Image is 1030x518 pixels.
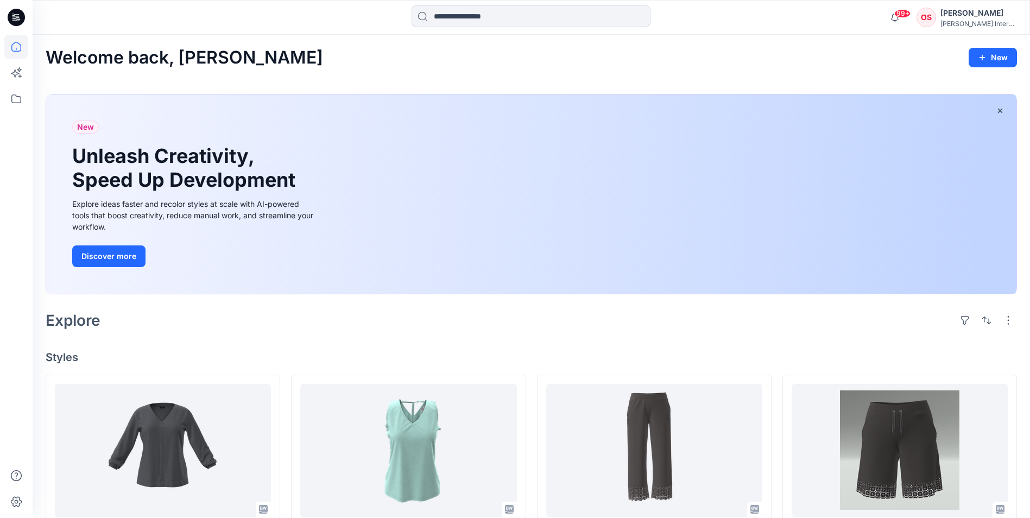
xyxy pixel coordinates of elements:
[46,351,1017,364] h4: Styles
[969,48,1017,67] button: New
[72,198,317,232] div: Explore ideas faster and recolor styles at scale with AI-powered tools that boost creativity, red...
[940,20,1016,28] div: [PERSON_NAME] International
[300,384,516,517] a: WJT53100
[917,8,936,27] div: OS
[77,121,94,134] span: New
[72,245,146,267] button: Discover more
[72,245,317,267] a: Discover more
[940,7,1016,20] div: [PERSON_NAME]
[46,312,100,329] h2: Explore
[72,144,300,191] h1: Unleash Creativity, Speed Up Development
[46,48,323,68] h2: Welcome back, [PERSON_NAME]
[894,9,911,18] span: 99+
[55,384,271,517] a: WJT53012
[792,384,1008,517] a: WJB53008
[546,384,762,517] a: WJB53006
